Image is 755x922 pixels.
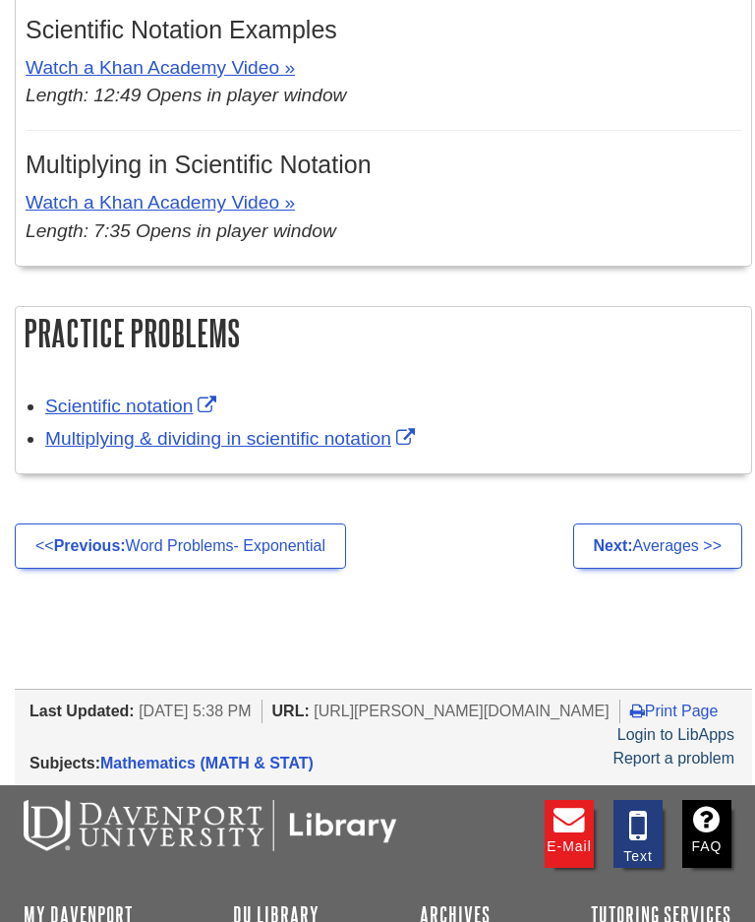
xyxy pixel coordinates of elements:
i: Print Page [630,703,645,718]
strong: Next: [594,537,633,554]
a: Scientific notation [45,396,221,416]
a: Mathematics (MATH & STAT) [100,755,314,771]
a: <<Previous:Word Problems- Exponential [15,523,346,569]
a: FAQ [682,800,731,868]
strong: Previous: [54,537,126,554]
a: Login to LibApps [617,726,734,743]
a: Watch a Khan Academy Video » [26,192,295,213]
h3: Scientific Notation Examples [26,16,741,44]
a: Text [613,800,663,868]
em: Length: 12:49 Opens in player window [26,85,346,105]
a: Report a problem [612,750,734,767]
a: E-mail [545,800,594,868]
h3: Multiplying in Scientific Notation [26,151,741,179]
span: Last Updated: [29,703,135,719]
span: [URL][PERSON_NAME][DOMAIN_NAME] [314,703,610,719]
a: Watch a Khan Academy Video » [26,57,295,78]
a: Next:Averages >> [573,523,742,569]
em: Length: 7:35 Opens in player window [26,220,336,241]
span: [DATE] 5:38 PM [139,703,251,719]
h2: Practice Problems [16,307,751,359]
span: URL: [272,703,310,719]
a: Print Page [630,703,719,719]
img: DU Libraries [24,800,397,851]
a: Multiplying & dividing in scientific notation [45,428,420,449]
span: Subjects: [29,755,100,771]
